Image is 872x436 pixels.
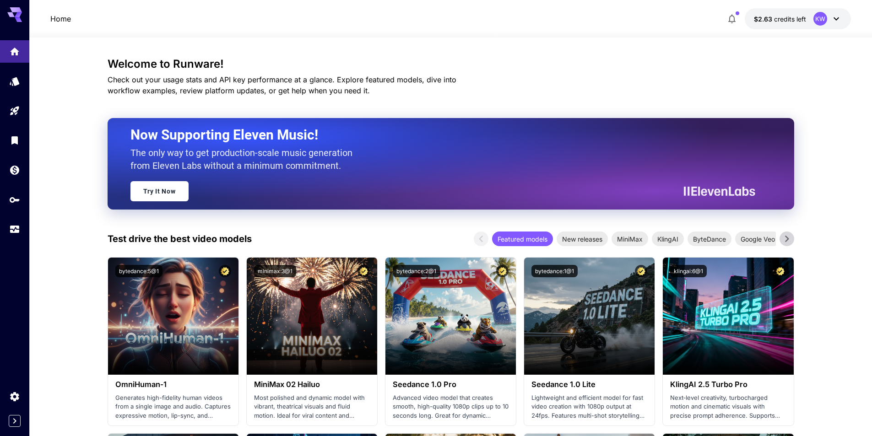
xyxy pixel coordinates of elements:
div: Settings [9,391,20,402]
div: Usage [9,224,20,235]
div: New releases [557,231,608,246]
p: Lightweight and efficient model for fast video creation with 1080p output at 24fps. Features mult... [531,393,647,420]
div: Models [9,75,20,87]
span: credits left [774,15,806,23]
a: Try It Now [130,181,189,201]
span: MiniMax [612,234,648,244]
div: API Keys [9,194,20,205]
p: Test drive the best video models [108,232,252,246]
h3: KlingAI 2.5 Turbo Pro [670,380,786,389]
h3: Seedance 1.0 Pro [393,380,509,389]
img: alt [385,258,516,375]
div: ByteDance [688,231,731,246]
div: Google Veo [735,231,780,246]
span: Check out your usage stats and API key performance at a glance. Explore featured models, dive int... [108,75,456,95]
button: bytedance:2@1 [393,265,440,277]
button: minimax:3@1 [254,265,296,277]
span: ByteDance [688,234,731,244]
span: Google Veo [735,234,780,244]
button: bytedance:5@1 [115,265,162,277]
div: Wallet [9,164,20,176]
div: $2.62959 [754,14,806,24]
div: Home [9,43,20,54]
button: $2.62959KW [745,8,851,29]
button: Certified Model – Vetted for best performance and includes a commercial license. [774,265,786,277]
img: alt [663,258,793,375]
button: bytedance:1@1 [531,265,578,277]
div: Playground [9,105,20,117]
button: Certified Model – Vetted for best performance and includes a commercial license. [496,265,509,277]
button: Certified Model – Vetted for best performance and includes a commercial license. [357,265,370,277]
h3: Seedance 1.0 Lite [531,380,647,389]
p: Next‑level creativity, turbocharged motion and cinematic visuals with precise prompt adherence. S... [670,393,786,420]
div: Featured models [492,231,553,246]
p: Most polished and dynamic model with vibrant, theatrical visuals and fluid motion. Ideal for vira... [254,393,370,420]
button: Expand sidebar [9,415,21,427]
h3: OmniHuman‑1 [115,380,231,389]
img: alt [524,258,655,375]
button: Certified Model – Vetted for best performance and includes a commercial license. [219,265,231,277]
h3: Welcome to Runware! [108,58,794,70]
div: KW [813,12,827,26]
button: Certified Model – Vetted for best performance and includes a commercial license. [635,265,647,277]
p: Advanced video model that creates smooth, high-quality 1080p clips up to 10 seconds long. Great f... [393,393,509,420]
h2: Now Supporting Eleven Music! [130,126,748,144]
span: New releases [557,234,608,244]
img: alt [247,258,377,375]
button: klingai:6@1 [670,265,707,277]
span: $2.63 [754,15,774,23]
div: Library [9,135,20,146]
p: Generates high-fidelity human videos from a single image and audio. Captures expressive motion, l... [115,393,231,420]
img: alt [108,258,238,375]
nav: breadcrumb [50,13,71,24]
div: MiniMax [612,231,648,246]
span: Featured models [492,234,553,244]
span: KlingAI [652,234,684,244]
div: KlingAI [652,231,684,246]
a: Home [50,13,71,24]
h3: MiniMax 02 Hailuo [254,380,370,389]
p: The only way to get production-scale music generation from Eleven Labs without a minimum commitment. [130,146,359,172]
